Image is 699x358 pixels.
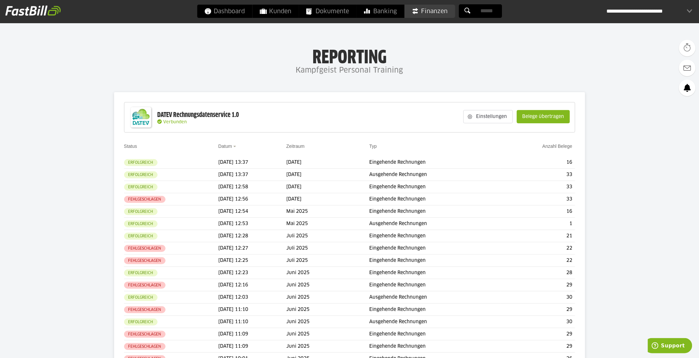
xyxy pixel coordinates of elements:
[369,193,501,206] td: Eingehende Rechnungen
[124,220,158,227] sl-badge: Erfolgreich
[286,279,369,291] td: Juni 2025
[286,340,369,353] td: Juni 2025
[369,340,501,353] td: Eingehende Rechnungen
[501,193,575,206] td: 33
[260,5,291,18] span: Kunden
[501,340,575,353] td: 29
[286,181,369,193] td: [DATE]
[299,5,356,18] a: Dokumente
[124,294,158,301] sl-badge: Erfolgreich
[286,255,369,267] td: Juli 2025
[286,304,369,316] td: Juni 2025
[369,279,501,291] td: Eingehende Rechnungen
[218,193,286,206] td: [DATE] 12:56
[124,184,158,191] sl-badge: Erfolgreich
[501,218,575,230] td: 1
[218,144,232,149] a: Datum
[5,5,61,16] img: fastbill_logo_white.png
[542,144,572,149] a: Anzahl Belege
[501,242,575,255] td: 22
[218,255,286,267] td: [DATE] 12:25
[286,267,369,279] td: Juni 2025
[124,282,166,289] sl-badge: Fehlgeschlagen
[369,181,501,193] td: Eingehende Rechnungen
[124,331,166,338] sl-badge: Fehlgeschlagen
[158,111,239,119] div: DATEV Rechnungsdatenservice 1.0
[218,218,286,230] td: [DATE] 12:53
[124,269,158,276] sl-badge: Erfolgreich
[501,291,575,304] td: 30
[218,328,286,340] td: [DATE] 11:09
[369,328,501,340] td: Eingehende Rechnungen
[233,146,238,147] img: sort_desc.gif
[501,169,575,181] td: 33
[369,255,501,267] td: Eingehende Rechnungen
[369,169,501,181] td: Ausgehende Rechnungen
[306,5,349,18] span: Dokumente
[369,230,501,242] td: Eingehende Rechnungen
[218,267,286,279] td: [DATE] 12:23
[286,206,369,218] td: Mai 2025
[369,218,501,230] td: Ausgehende Rechnungen
[364,5,397,18] span: Banking
[128,104,154,131] img: DATEV-Datenservice Logo
[501,206,575,218] td: 16
[218,156,286,169] td: [DATE] 13:37
[286,156,369,169] td: [DATE]
[124,144,137,149] a: Status
[218,206,286,218] td: [DATE] 12:54
[369,206,501,218] td: Eingehende Rechnungen
[501,267,575,279] td: 28
[124,208,158,215] sl-badge: Erfolgreich
[369,144,377,149] a: Typ
[286,316,369,328] td: Juni 2025
[369,316,501,328] td: Ausgehende Rechnungen
[218,279,286,291] td: [DATE] 12:16
[501,156,575,169] td: 16
[218,242,286,255] td: [DATE] 12:27
[357,5,404,18] a: Banking
[412,5,448,18] span: Finanzen
[124,159,158,166] sl-badge: Erfolgreich
[218,304,286,316] td: [DATE] 11:10
[369,156,501,169] td: Eingehende Rechnungen
[369,242,501,255] td: Eingehende Rechnungen
[197,5,252,18] a: Dashboard
[286,328,369,340] td: Juni 2025
[124,257,166,264] sl-badge: Fehlgeschlagen
[501,304,575,316] td: 29
[218,181,286,193] td: [DATE] 12:58
[286,169,369,181] td: [DATE]
[369,291,501,304] td: Ausgehende Rechnungen
[252,5,299,18] a: Kunden
[369,304,501,316] td: Eingehende Rechnungen
[369,267,501,279] td: Eingehende Rechnungen
[501,230,575,242] td: 21
[501,181,575,193] td: 33
[218,291,286,304] td: [DATE] 12:03
[286,193,369,206] td: [DATE]
[218,316,286,328] td: [DATE] 11:10
[648,338,692,355] iframe: Öffnet ein Widget, in dem Sie weitere Informationen finden
[124,343,166,350] sl-badge: Fehlgeschlagen
[501,328,575,340] td: 29
[164,120,187,124] span: Verbunden
[286,242,369,255] td: Juli 2025
[517,110,570,123] sl-button: Belege übertragen
[124,171,158,178] sl-badge: Erfolgreich
[124,245,166,252] sl-badge: Fehlgeschlagen
[286,218,369,230] td: Mai 2025
[124,233,158,240] sl-badge: Erfolgreich
[404,5,455,18] a: Finanzen
[204,5,245,18] span: Dashboard
[66,47,633,64] h1: Reporting
[286,291,369,304] td: Juni 2025
[124,319,158,326] sl-badge: Erfolgreich
[501,279,575,291] td: 29
[124,306,166,313] sl-badge: Fehlgeschlagen
[124,196,166,203] sl-badge: Fehlgeschlagen
[501,316,575,328] td: 30
[286,230,369,242] td: Juli 2025
[463,110,513,123] sl-button: Einstellungen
